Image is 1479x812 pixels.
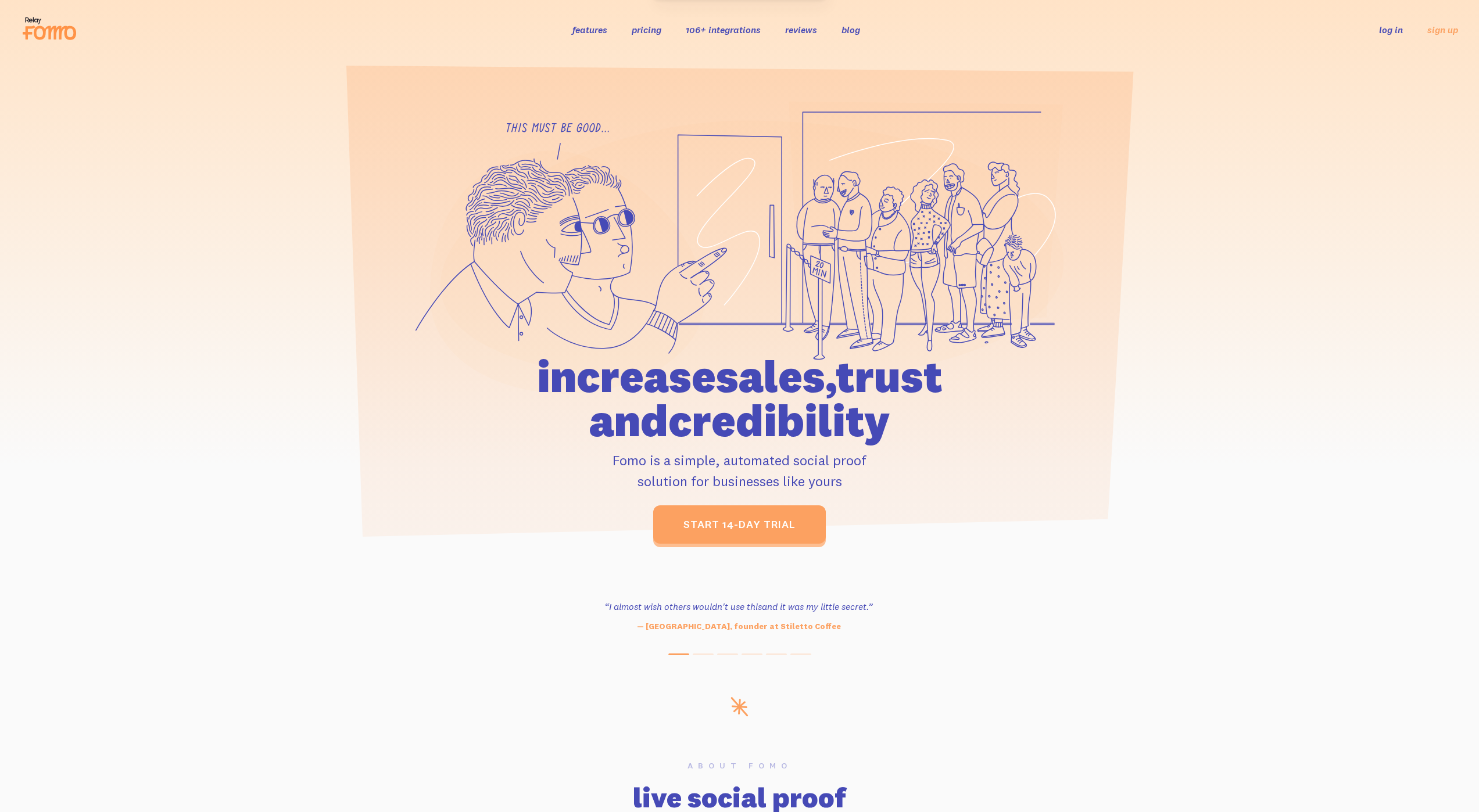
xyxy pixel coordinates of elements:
p: — [GEOGRAPHIC_DATA], founder at Stiletto Coffee [580,620,897,633]
p: Fomo is a simple, automated social proof solution for businesses like yours [471,450,1009,491]
h3: “I almost wish others wouldn't use this and it was my little secret.” [580,599,897,613]
a: 106+ integrations [686,24,761,35]
a: reviews [785,24,817,35]
a: features [572,24,607,35]
h1: increase sales, trust and credibility [471,354,1009,443]
a: blog [841,24,860,35]
h6: About Fomo [375,761,1105,770]
a: pricing [632,24,661,35]
a: log in [1379,24,1403,35]
a: sign up [1427,24,1458,36]
a: start 14-day trial [653,505,826,544]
